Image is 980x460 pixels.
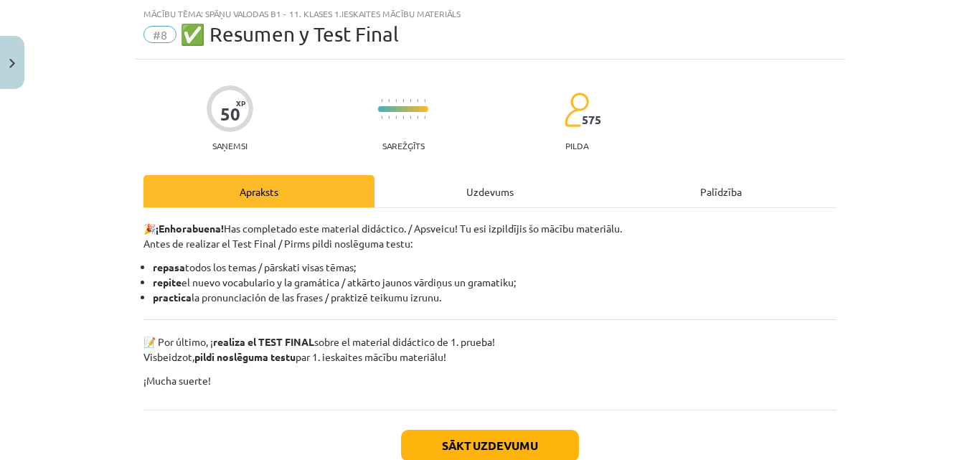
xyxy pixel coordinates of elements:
[153,276,182,288] b: repite
[143,9,837,19] div: Mācību tēma: Spāņu valodas b1 - 11. klases 1.ieskaites mācību materiāls
[402,116,404,119] img: icon-short-line-57e1e144782c952c97e751825c79c345078a6d821885a25fce030b3d8c18986b.svg
[582,113,601,126] span: 575
[153,275,837,290] li: el nuevo vocabulario y la gramática / atkārto jaunos vārdiņus un gramatiku;
[143,175,374,207] div: Apraksts
[424,99,425,103] img: icon-short-line-57e1e144782c952c97e751825c79c345078a6d821885a25fce030b3d8c18986b.svg
[388,99,390,103] img: icon-short-line-57e1e144782c952c97e751825c79c345078a6d821885a25fce030b3d8c18986b.svg
[220,104,240,124] div: 50
[143,221,837,251] p: 🎉 Has completado este material didáctico. / Apsveicu! Tu esi izpildījis šo mācību materiālu. Ante...
[410,116,411,119] img: icon-short-line-57e1e144782c952c97e751825c79c345078a6d821885a25fce030b3d8c18986b.svg
[153,260,185,273] b: repasa
[565,141,588,151] p: pilda
[424,116,425,119] img: icon-short-line-57e1e144782c952c97e751825c79c345078a6d821885a25fce030b3d8c18986b.svg
[395,99,397,103] img: icon-short-line-57e1e144782c952c97e751825c79c345078a6d821885a25fce030b3d8c18986b.svg
[395,116,397,119] img: icon-short-line-57e1e144782c952c97e751825c79c345078a6d821885a25fce030b3d8c18986b.svg
[194,350,296,363] strong: pildi noslēguma testu
[9,59,15,68] img: icon-close-lesson-0947bae3869378f0d4975bcd49f059093ad1ed9edebbc8119c70593378902aed.svg
[153,260,837,275] li: todos los temas / pārskati visas tēmas;
[143,373,837,388] p: ¡Mucha suerte!
[153,290,837,305] li: la pronunciación de las frases / praktizē teikumu izrunu.
[417,116,418,119] img: icon-short-line-57e1e144782c952c97e751825c79c345078a6d821885a25fce030b3d8c18986b.svg
[410,99,411,103] img: icon-short-line-57e1e144782c952c97e751825c79c345078a6d821885a25fce030b3d8c18986b.svg
[381,99,382,103] img: icon-short-line-57e1e144782c952c97e751825c79c345078a6d821885a25fce030b3d8c18986b.svg
[381,116,382,119] img: icon-short-line-57e1e144782c952c97e751825c79c345078a6d821885a25fce030b3d8c18986b.svg
[207,141,253,151] p: Saņemsi
[417,99,418,103] img: icon-short-line-57e1e144782c952c97e751825c79c345078a6d821885a25fce030b3d8c18986b.svg
[236,99,245,107] span: XP
[402,99,404,103] img: icon-short-line-57e1e144782c952c97e751825c79c345078a6d821885a25fce030b3d8c18986b.svg
[180,22,399,46] span: ✅ Resumen y Test Final
[382,141,425,151] p: Sarežģīts
[606,175,837,207] div: Palīdzība
[153,291,192,304] b: practica
[143,26,176,43] span: #8
[213,335,314,348] strong: realiza el TEST FINAL
[564,92,589,128] img: students-c634bb4e5e11cddfef0936a35e636f08e4e9abd3cc4e673bd6f9a4125e45ecb1.svg
[143,334,837,365] p: 📝 Por último, ¡ sobre el material didáctico de 1. prueba! Visbeidzot, par 1. ieskaites mācību mat...
[374,175,606,207] div: Uzdevums
[156,222,224,235] strong: ¡Enhorabuena!
[388,116,390,119] img: icon-short-line-57e1e144782c952c97e751825c79c345078a6d821885a25fce030b3d8c18986b.svg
